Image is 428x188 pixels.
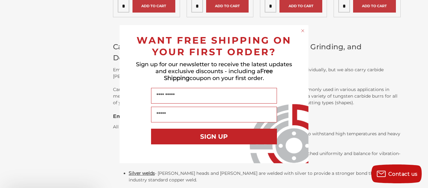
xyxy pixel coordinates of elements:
span: WANT FREE SHIPPING ON YOUR FIRST ORDER? [137,35,291,58]
span: Free Shipping [164,68,273,82]
button: Close dialog [300,28,306,34]
span: Sign up for our newsletter to receive the latest updates and exclusive discounts - including a co... [136,61,292,82]
span: Contact us [388,171,418,177]
button: SIGN UP [151,129,277,144]
button: Contact us [371,164,422,183]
